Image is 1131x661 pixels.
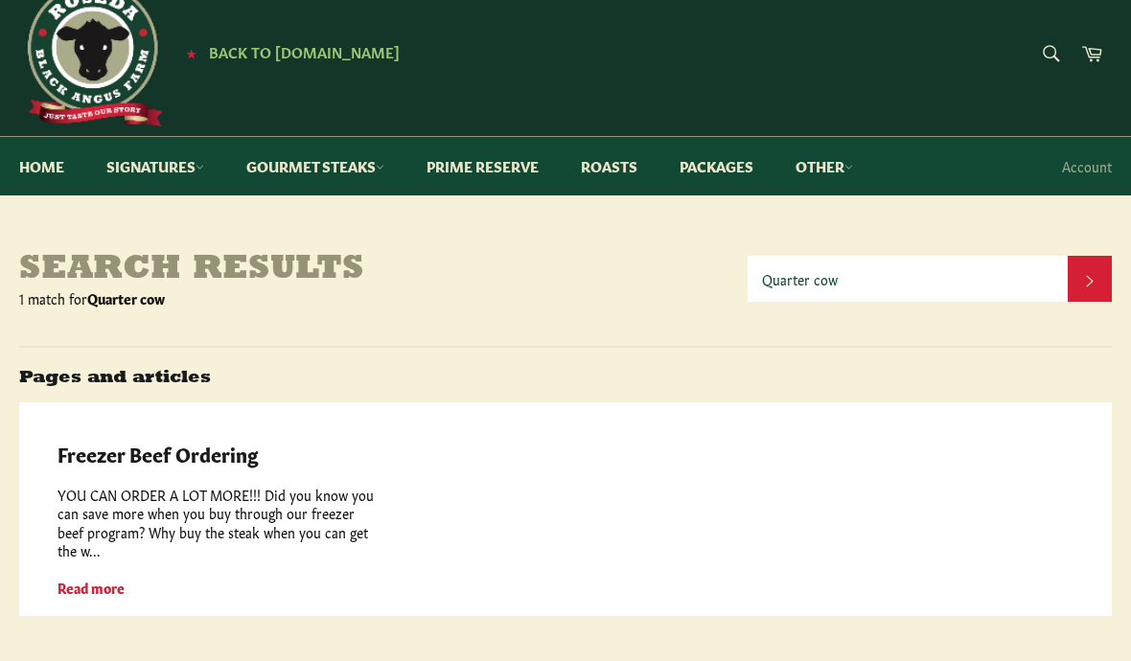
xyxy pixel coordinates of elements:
[58,440,258,467] a: Freezer Beef Ordering
[227,137,404,195] a: Gourmet Steaks
[87,137,223,195] a: Signatures
[209,41,400,61] span: Back to [DOMAIN_NAME]
[407,137,558,195] a: Prime Reserve
[562,137,657,195] a: Roasts
[748,256,1068,302] input: Search
[87,288,165,308] strong: Quarter cow
[660,137,773,195] a: Packages
[19,367,1112,391] h4: Pages and articles
[176,45,400,60] a: ★ Back to [DOMAIN_NAME]
[1052,138,1121,194] a: Account
[19,251,748,289] h1: Search results
[186,45,196,60] span: ★
[19,289,748,308] p: 1 match for
[776,137,872,195] a: Other
[58,578,125,597] a: Read more
[58,486,383,559] div: YOU CAN ORDER A LOT MORE!!! Did you know you can save more when you buy through our freezer beef ...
